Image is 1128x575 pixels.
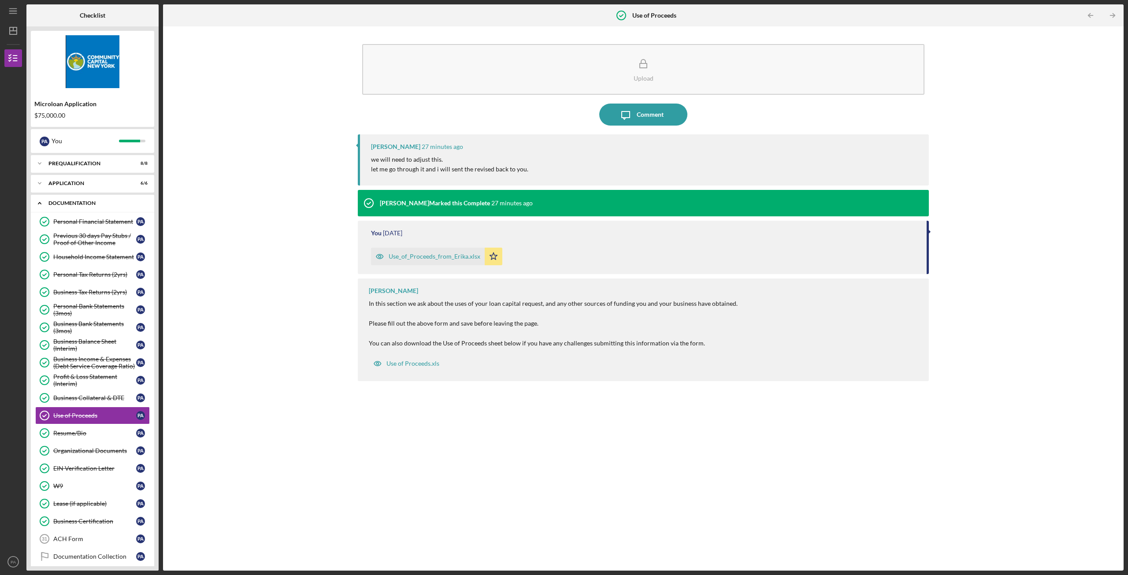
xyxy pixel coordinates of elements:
button: Upload [362,44,924,95]
time: 2025-10-01 15:11 [422,143,463,150]
button: Comment [599,104,687,126]
div: Household Income Statement [53,253,136,260]
a: Business Tax Returns (2yrs)PA [35,283,150,301]
div: P A [136,411,145,420]
a: Profit & Loss Statement (Interim)PA [35,371,150,389]
div: P A [136,517,145,526]
div: Resume/Bio [53,430,136,437]
div: Organizational Documents [53,447,136,454]
div: P A [136,252,145,261]
div: $75,000.00 [34,112,151,119]
div: Application [48,181,126,186]
a: Business CertificationPA [35,512,150,530]
div: Profit & Loss Statement (Interim) [53,373,136,387]
div: Lease (if applicable) [53,500,136,507]
div: P A [136,464,145,473]
div: P A [136,393,145,402]
text: PA [11,560,16,564]
button: PA [4,553,22,571]
div: P A [136,358,145,367]
button: Use_of_Proceeds_from_Erika.xlsx [371,248,502,265]
div: Documentation Collection [53,553,136,560]
div: P A [136,235,145,244]
div: P A [136,552,145,561]
a: Lease (if applicable)PA [35,495,150,512]
div: Prequalification [48,161,126,166]
div: P A [136,323,145,332]
a: Use of ProceedsPA [35,407,150,424]
div: [PERSON_NAME] Marked this Complete [380,200,490,207]
div: W9 [53,482,136,490]
a: 31ACH FormPA [35,530,150,548]
tspan: 31 [42,536,47,542]
b: Checklist [80,12,105,19]
div: Business Income & Expenses (Debt Service Coverage Ratio) [53,356,136,370]
div: P A [136,376,145,385]
a: Organizational DocumentsPA [35,442,150,460]
a: Personal Financial StatementPA [35,213,150,230]
div: P A [136,446,145,455]
a: Business Balance Sheet (Interim)PA [35,336,150,354]
div: 8 / 8 [132,161,148,166]
div: Business Balance Sheet (Interim) [53,338,136,352]
a: Household Income StatementPA [35,248,150,266]
a: EIN Verification LetterPA [35,460,150,477]
div: Business Tax Returns (2yrs) [53,289,136,296]
b: Use of Proceeds [632,12,676,19]
div: P A [136,305,145,314]
div: Previous 30 days Pay Stubs / Proof of Other Income [53,232,136,246]
div: Personal Bank Statements (3mos) [53,303,136,317]
div: Documentation [48,200,143,206]
div: Business Bank Statements (3mos) [53,320,136,334]
a: Resume/BioPA [35,424,150,442]
a: Personal Tax Returns (2yrs)PA [35,266,150,283]
div: EIN Verification Letter [53,465,136,472]
a: Previous 30 days Pay Stubs / Proof of Other IncomePA [35,230,150,248]
div: P A [136,429,145,438]
a: Business Bank Statements (3mos)PA [35,319,150,336]
time: 2025-10-01 15:11 [491,200,533,207]
div: You [371,230,382,237]
a: Business Income & Expenses (Debt Service Coverage Ratio)PA [35,354,150,371]
a: W9PA [35,477,150,495]
div: P A [136,534,145,543]
p: let me go through it and i will sent the revised back to you. [371,164,528,174]
div: Use_of_Proceeds_from_Erika.xlsx [389,253,480,260]
div: Personal Financial Statement [53,218,136,225]
div: Personal Tax Returns (2yrs) [53,271,136,278]
div: [PERSON_NAME] [371,143,420,150]
div: Comment [637,104,664,126]
div: Upload [634,75,653,82]
time: 2025-09-08 04:59 [383,230,402,237]
div: You [52,134,119,148]
div: Use of Proceeds.xls [386,360,439,367]
img: Product logo [31,35,154,88]
div: Use of Proceeds [53,412,136,419]
a: Personal Bank Statements (3mos)PA [35,301,150,319]
p: we will need to adjust this. [371,155,528,164]
div: P A [136,482,145,490]
div: Business Certification [53,518,136,525]
div: [PERSON_NAME] [369,287,418,294]
div: P A [136,217,145,226]
div: P A [136,499,145,508]
div: 6 / 6 [132,181,148,186]
div: P A [136,270,145,279]
button: Use of Proceeds.xls [369,355,444,372]
div: P A [40,137,49,146]
div: Microloan Application [34,100,151,108]
p: In this section we ask about the uses of your loan capital request, and any other sources of fund... [369,299,738,348]
a: Business Collateral & DTEPA [35,389,150,407]
div: Business Collateral & DTE [53,394,136,401]
div: P A [136,341,145,349]
div: P A [136,288,145,297]
a: Documentation CollectionPA [35,548,150,565]
div: ACH Form [53,535,136,542]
